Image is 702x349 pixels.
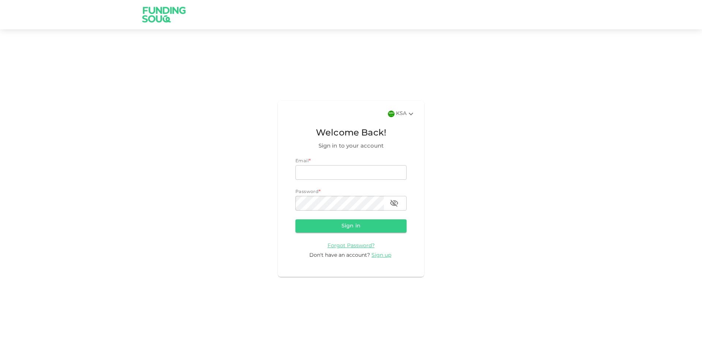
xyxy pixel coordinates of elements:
span: Password [295,190,318,194]
a: Forgot Password? [328,243,375,248]
input: email [295,165,407,180]
div: KSA [396,109,415,118]
span: Email [295,159,309,163]
button: Sign in [295,219,407,233]
input: password [295,196,384,211]
span: Sign in to your account [295,142,407,151]
span: Welcome Back! [295,126,407,140]
span: Sign up [371,253,391,258]
span: Don't have an account? [309,253,370,258]
img: flag-sa.b9a346574cdc8950dd34b50780441f57.svg [388,111,395,117]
